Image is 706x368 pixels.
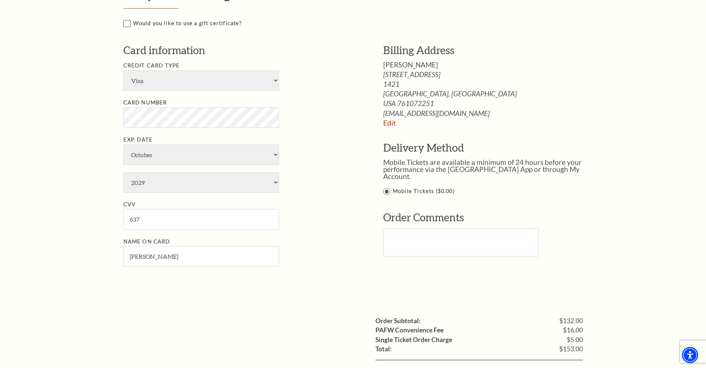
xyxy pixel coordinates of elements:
[123,172,279,193] select: Exp. Date
[123,70,279,91] select: Single select
[383,44,454,56] span: Billing Address
[383,90,599,97] span: [GEOGRAPHIC_DATA], [GEOGRAPHIC_DATA]
[375,346,392,352] label: Total:
[383,60,438,69] span: [PERSON_NAME]
[123,136,153,143] label: Exp. Date
[559,318,583,324] span: $132.00
[383,100,599,107] span: USA 761072251
[383,71,599,78] span: [STREET_ADDRESS]
[383,187,599,196] label: Mobile Tickets ($0.00)
[375,336,452,343] label: Single Ticket Order Charge
[682,347,698,363] div: Accessibility Menu
[383,119,396,127] a: Edit
[123,99,167,106] label: Card Number
[123,145,279,165] select: Exp. Date
[123,238,170,245] label: Name on Card
[383,211,464,223] span: Order Comments
[383,159,599,180] p: Mobile Tickets are available a minimum of 24 hours before your performance via the [GEOGRAPHIC_DA...
[383,110,599,117] span: [EMAIL_ADDRESS][DOMAIN_NAME]
[567,336,583,343] span: $5.00
[375,327,444,334] label: PAFW Convenience Fee
[383,228,539,256] textarea: Text area
[559,346,583,352] span: $153.00
[383,80,599,87] span: 1421
[123,43,361,58] h3: Card information
[375,318,421,324] label: Order Subtotal:
[123,201,136,208] label: CVV
[123,19,599,28] label: Would you like to use a gift certificate?
[563,327,583,334] span: $16.00
[383,141,464,154] span: Delivery Method
[123,62,180,69] label: Credit Card Type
